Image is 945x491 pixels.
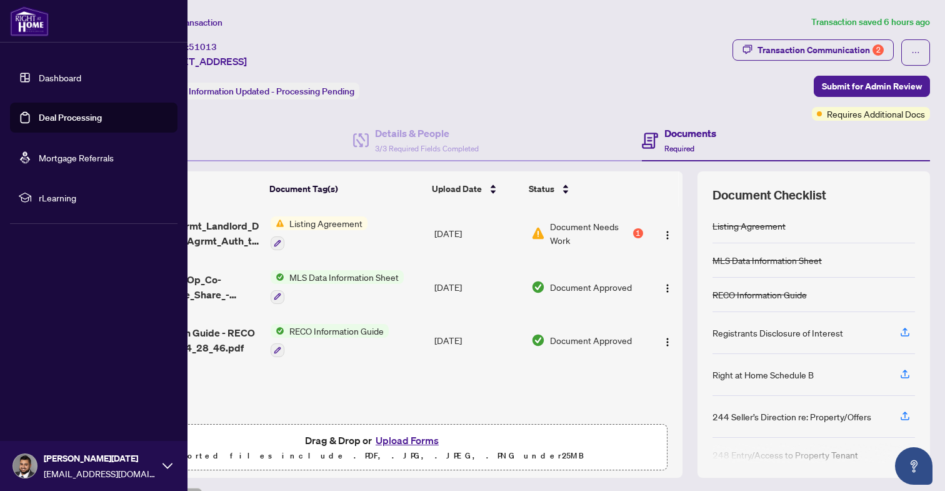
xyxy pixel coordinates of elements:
button: Status IconRECO Information Guide [271,324,389,358]
button: Open asap [895,447,932,485]
button: Submit for Admin Review [814,76,930,97]
span: [EMAIL_ADDRESS][DOMAIN_NAME] [44,467,156,480]
td: [DATE] [429,260,527,314]
span: Drag & Drop or [305,432,442,448]
div: Transaction Communication [757,40,884,60]
span: MLS Data Information Sheet [284,270,404,284]
th: Upload Date [427,171,524,206]
button: Logo [657,330,677,350]
span: Document Needs Work [550,220,631,247]
a: Deal Processing [39,112,102,123]
span: 51013 [189,41,217,53]
button: Logo [657,277,677,297]
span: [STREET_ADDRESS] [155,54,247,69]
img: Document Status [531,333,545,347]
div: MLS Data Information Sheet [712,253,822,267]
a: Dashboard [39,72,81,83]
a: Mortgage Referrals [39,152,114,163]
img: Status Icon [271,324,284,338]
img: Logo [662,230,672,240]
div: Listing Agreement [712,219,786,233]
h4: Documents [664,126,716,141]
span: Information Updated - Processing Pending [189,86,354,97]
span: View Transaction [156,17,222,28]
div: RECO Information Guide [712,288,807,301]
img: Profile Icon [13,454,37,478]
img: Status Icon [271,216,284,230]
button: Logo [657,223,677,243]
article: Transaction saved 6 hours ago [811,15,930,29]
button: Status IconMLS Data Information Sheet [271,270,404,304]
div: 244 Seller’s Direction re: Property/Offers [712,410,871,423]
button: Transaction Communication2 [732,39,894,61]
img: logo [10,6,49,36]
span: Submit for Admin Review [822,76,922,96]
span: Document Checklist [712,186,826,204]
td: [DATE] [429,206,527,260]
div: Registrants Disclosure of Interest [712,326,843,340]
span: rLearning [39,191,169,205]
span: [PERSON_NAME][DATE] [44,452,156,465]
td: [DATE] [429,314,527,368]
span: Upload Date [432,182,482,196]
span: Status [529,182,554,196]
th: Document Tag(s) [264,171,427,206]
span: 3/3 Required Fields Completed [375,144,479,153]
button: Upload Forms [372,432,442,448]
img: Logo [662,283,672,293]
span: Drag & Drop orUpload FormsSupported files include .PDF, .JPG, .JPEG, .PNG under25MB [81,425,667,471]
span: Document Approved [550,333,632,347]
div: 1 [633,228,643,238]
button: Status IconListing Agreement [271,216,367,250]
span: Requires Additional Docs [827,107,925,121]
span: Document Approved [550,280,632,294]
span: RECO Information Guide [284,324,389,338]
span: Listing Agreement [284,216,367,230]
div: 2 [872,44,884,56]
h4: Details & People [375,126,479,141]
img: Document Status [531,226,545,240]
img: Document Status [531,280,545,294]
span: ellipsis [911,48,920,57]
p: Supported files include .PDF, .JPG, .JPEG, .PNG under 25 MB [88,448,659,463]
img: Status Icon [271,270,284,284]
span: Required [664,144,694,153]
div: Status: [155,83,359,99]
img: Logo [662,337,672,347]
th: Status [524,171,645,206]
div: Right at Home Schedule B [712,368,814,382]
